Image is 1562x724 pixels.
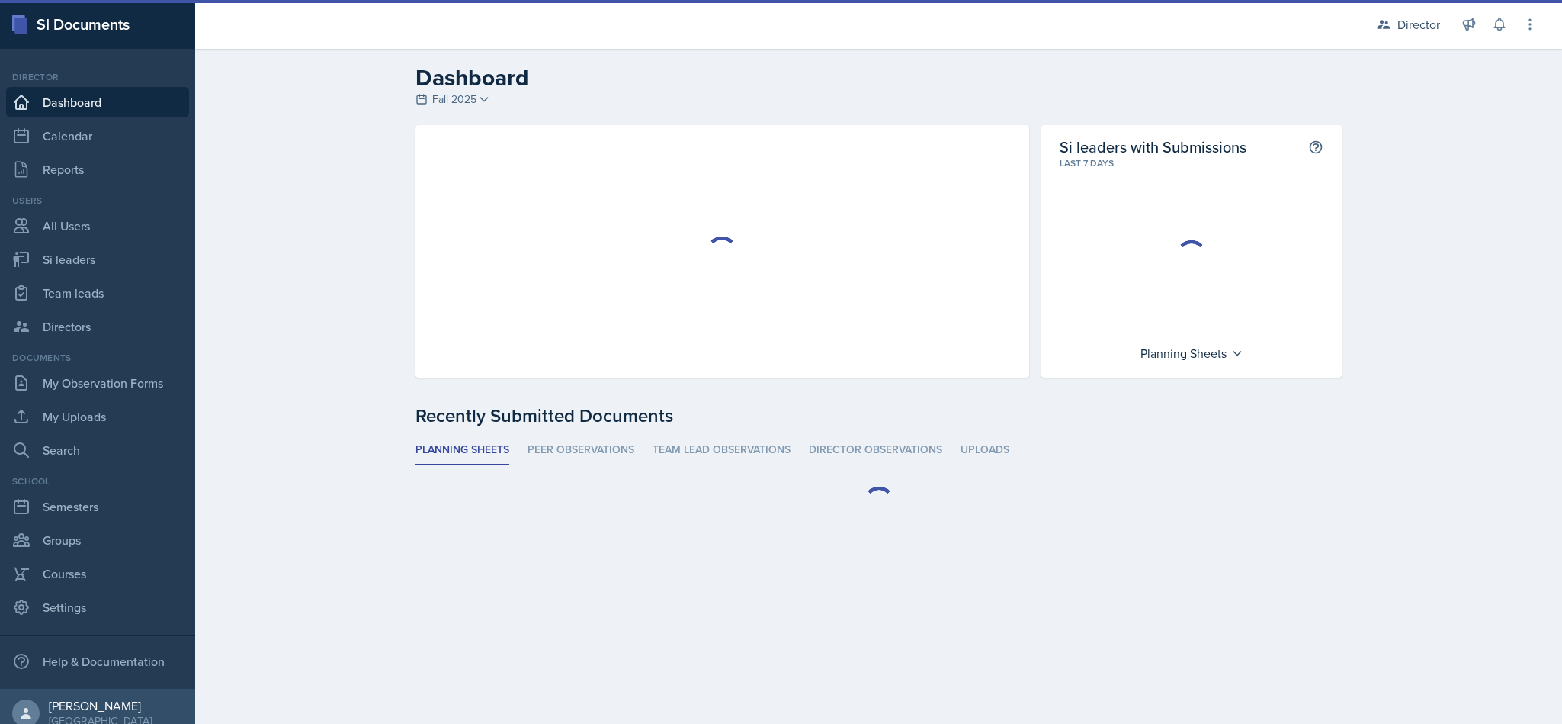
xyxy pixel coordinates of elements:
span: Fall 2025 [432,92,476,108]
a: Si leaders [6,244,189,275]
a: Semesters [6,491,189,522]
a: Courses [6,558,189,589]
a: Search [6,435,189,465]
h2: Si leaders with Submissions [1060,137,1246,156]
div: School [6,475,189,488]
a: Groups [6,525,189,555]
div: Planning Sheets [1133,341,1251,365]
div: Recently Submitted Documents [415,402,1342,430]
li: Team lead Observations [653,436,791,465]
a: Settings [6,592,189,623]
a: Team leads [6,278,189,308]
a: Calendar [6,121,189,151]
li: Director Observations [809,436,942,465]
div: Documents [6,351,189,365]
div: Director [6,70,189,84]
a: Dashboard [6,87,189,117]
div: [PERSON_NAME] [49,698,152,713]
div: Last 7 days [1060,156,1324,170]
a: Reports [6,154,189,185]
a: My Uploads [6,401,189,432]
li: Uploads [961,436,1009,465]
li: Planning Sheets [415,436,509,465]
div: Users [6,194,189,208]
div: Director [1397,15,1440,34]
li: Peer Observations [528,436,634,465]
div: Help & Documentation [6,646,189,677]
a: My Observation Forms [6,368,189,398]
h2: Dashboard [415,64,1342,92]
a: All Users [6,211,189,241]
a: Directors [6,311,189,342]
